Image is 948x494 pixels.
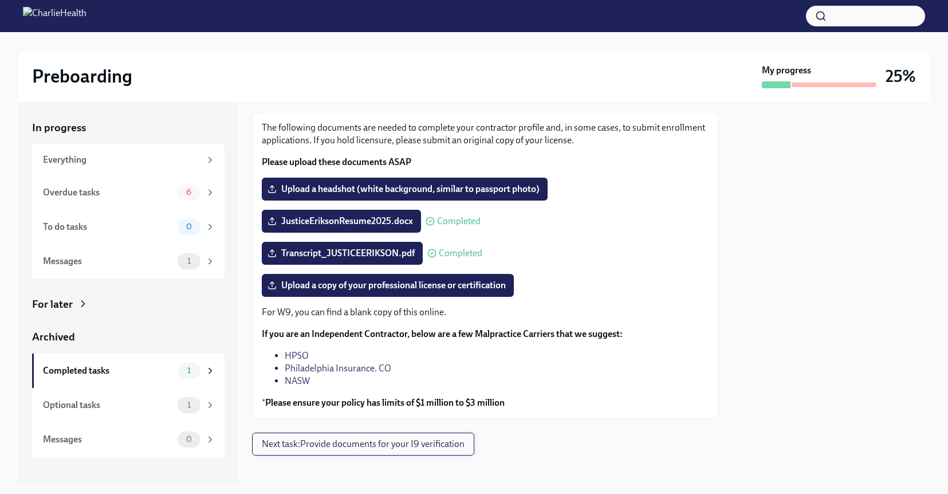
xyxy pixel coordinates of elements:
span: 0 [179,222,199,231]
a: Completed tasks1 [32,354,225,388]
a: Everything [32,144,225,175]
span: 0 [179,435,199,444]
span: Completed [439,249,482,258]
img: CharlieHealth [23,7,86,25]
a: Overdue tasks6 [32,175,225,210]
span: Completed [437,217,481,226]
p: The following documents are needed to complete your contractor profile and, in some cases, to sub... [262,121,709,147]
h2: Preboarding [32,65,132,88]
div: Overdue tasks [43,186,173,199]
a: Archived [32,330,225,344]
button: Next task:Provide documents for your I9 verification [252,433,474,456]
a: In progress [32,120,225,135]
strong: If you are an Independent Contractor, below are a few Malpractice Carriers that we suggest: [262,328,623,339]
label: Transcript_JUSTICEERIKSON.pdf [262,242,423,265]
span: Next task : Provide documents for your I9 verification [262,438,465,450]
label: JusticeEriksonResume2025.docx [262,210,421,233]
span: 1 [180,257,198,265]
div: To do tasks [43,221,173,233]
span: Upload a copy of your professional license or certification [270,280,506,291]
a: HPSO [285,350,309,361]
span: Upload a headshot (white background, similar to passport photo) [270,183,540,195]
a: Messages1 [32,244,225,279]
a: Philadelphia Insurance. CO [285,363,391,374]
div: For later [32,297,73,312]
span: 1 [180,401,198,409]
label: Upload a copy of your professional license or certification [262,274,514,297]
span: 6 [179,188,198,197]
p: For W9, you can find a blank copy of this online. [262,306,709,319]
div: Everything [43,154,200,166]
strong: My progress [762,64,811,77]
div: Optional tasks [43,399,173,411]
div: Messages [43,255,173,268]
label: Upload a headshot (white background, similar to passport photo) [262,178,548,201]
a: To do tasks0 [32,210,225,244]
span: 1 [180,366,198,375]
span: Transcript_JUSTICEERIKSON.pdf [270,248,415,259]
div: Messages [43,433,173,446]
div: Completed tasks [43,364,173,377]
strong: Please upload these documents ASAP [262,156,411,167]
strong: Please ensure your policy has limits of $1 million to $3 million [265,397,505,408]
a: NASW [285,375,310,386]
span: JusticeEriksonResume2025.docx [270,215,413,227]
a: Optional tasks1 [32,388,225,422]
a: For later [32,297,225,312]
a: Messages0 [32,422,225,457]
h3: 25% [886,66,916,87]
